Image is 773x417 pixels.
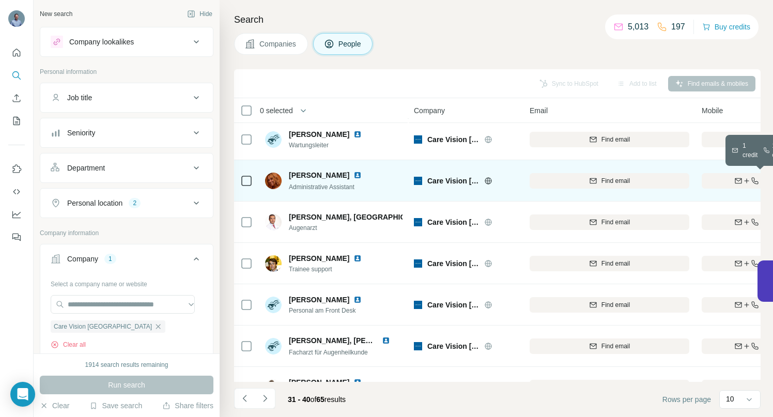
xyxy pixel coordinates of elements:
button: Seniority [40,120,213,145]
button: Company lookalikes [40,29,213,54]
img: Logo of Care Vision Germany [414,218,422,226]
img: Avatar [265,379,282,396]
div: New search [40,9,72,19]
img: LinkedIn logo [353,296,362,304]
button: Hide [180,6,220,22]
span: Care Vision [GEOGRAPHIC_DATA] [54,322,152,331]
button: Department [40,156,213,180]
span: Care Vision [GEOGRAPHIC_DATA] [427,300,479,310]
h4: Search [234,12,761,27]
img: Avatar [265,255,282,272]
button: Navigate to next page [255,388,275,409]
span: Care Vision [GEOGRAPHIC_DATA] [427,217,479,227]
span: Care Vision [GEOGRAPHIC_DATA] [427,341,479,351]
button: Personal location2 [40,191,213,215]
button: Feedback [8,228,25,246]
span: Trainee support [289,265,374,274]
img: Avatar [265,131,282,148]
span: Companies [259,39,297,49]
img: Logo of Care Vision Germany [414,177,422,185]
span: Find email [601,176,630,186]
button: Use Surfe on LinkedIn [8,160,25,178]
div: 1 [104,254,116,264]
button: Find email [530,132,689,147]
button: Company1 [40,246,213,275]
div: 1914 search results remaining [85,360,168,369]
button: Clear [40,400,69,411]
button: Find email [530,380,689,395]
div: Company [67,254,98,264]
span: Care Vision [GEOGRAPHIC_DATA] [427,258,479,269]
span: Company [414,105,445,116]
p: Personal information [40,67,213,76]
span: [PERSON_NAME], [PERSON_NAME] [289,336,414,345]
span: Mobile [702,105,723,116]
button: Quick start [8,43,25,62]
span: Care Vision [GEOGRAPHIC_DATA] [427,134,479,145]
span: [PERSON_NAME] [289,295,349,305]
button: Find email [530,214,689,230]
span: Rows per page [662,394,711,405]
span: Care Vision [GEOGRAPHIC_DATA] [427,176,479,186]
button: Search [8,66,25,85]
span: [PERSON_NAME] [289,377,349,388]
p: 197 [671,21,685,33]
button: Save search [89,400,142,411]
img: Avatar [265,214,282,230]
img: Logo of Care Vision Germany [414,135,422,144]
span: 65 [316,395,324,404]
span: 0 selected [260,105,293,116]
div: Department [67,163,105,173]
button: Use Surfe API [8,182,25,201]
span: Find email [601,218,630,227]
div: Open Intercom Messenger [10,382,35,407]
button: Find email [530,297,689,313]
div: Job title [67,92,92,103]
img: Avatar [265,173,282,189]
button: Share filters [162,400,213,411]
button: Job title [40,85,213,110]
span: of [311,395,317,404]
button: Enrich CSV [8,89,25,107]
button: Dashboard [8,205,25,224]
span: Augenarzt [289,223,403,233]
p: 10 [726,394,734,404]
img: LinkedIn logo [353,378,362,387]
button: Clear all [51,340,86,349]
img: Logo of Care Vision Germany [414,301,422,309]
span: Facharzt für Augenheilkunde [289,349,368,356]
span: Find email [601,135,630,144]
img: Logo of Care Vision Germany [414,259,422,268]
span: Wartungsleiter [289,141,374,150]
span: Find email [601,300,630,310]
span: [PERSON_NAME] [289,170,349,180]
span: [PERSON_NAME], [GEOGRAPHIC_DATA] [289,212,431,222]
span: [PERSON_NAME] [289,129,349,140]
button: Buy credits [702,20,750,34]
button: Find email [530,338,689,354]
button: My lists [8,112,25,130]
div: Select a company name or website [51,275,203,289]
img: LinkedIn logo [353,171,362,179]
span: Administrative Assistant [289,183,354,191]
span: results [288,395,346,404]
span: [PERSON_NAME] [289,253,349,264]
img: LinkedIn logo [382,336,390,345]
div: Personal location [67,198,122,208]
div: Company lookalikes [69,37,134,47]
img: LinkedIn logo [353,130,362,138]
img: LinkedIn logo [353,254,362,262]
span: 31 - 40 [288,395,311,404]
p: 5,013 [628,21,648,33]
span: Personal am Front Desk [289,306,374,315]
img: Logo of Care Vision Germany [414,342,422,350]
img: Avatar [265,297,282,313]
img: Avatar [265,338,282,354]
div: 2 [129,198,141,208]
button: Navigate to previous page [234,388,255,409]
span: People [338,39,362,49]
span: Find email [601,342,630,351]
img: Avatar [8,10,25,27]
button: Find email [530,173,689,189]
button: Find email [530,256,689,271]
